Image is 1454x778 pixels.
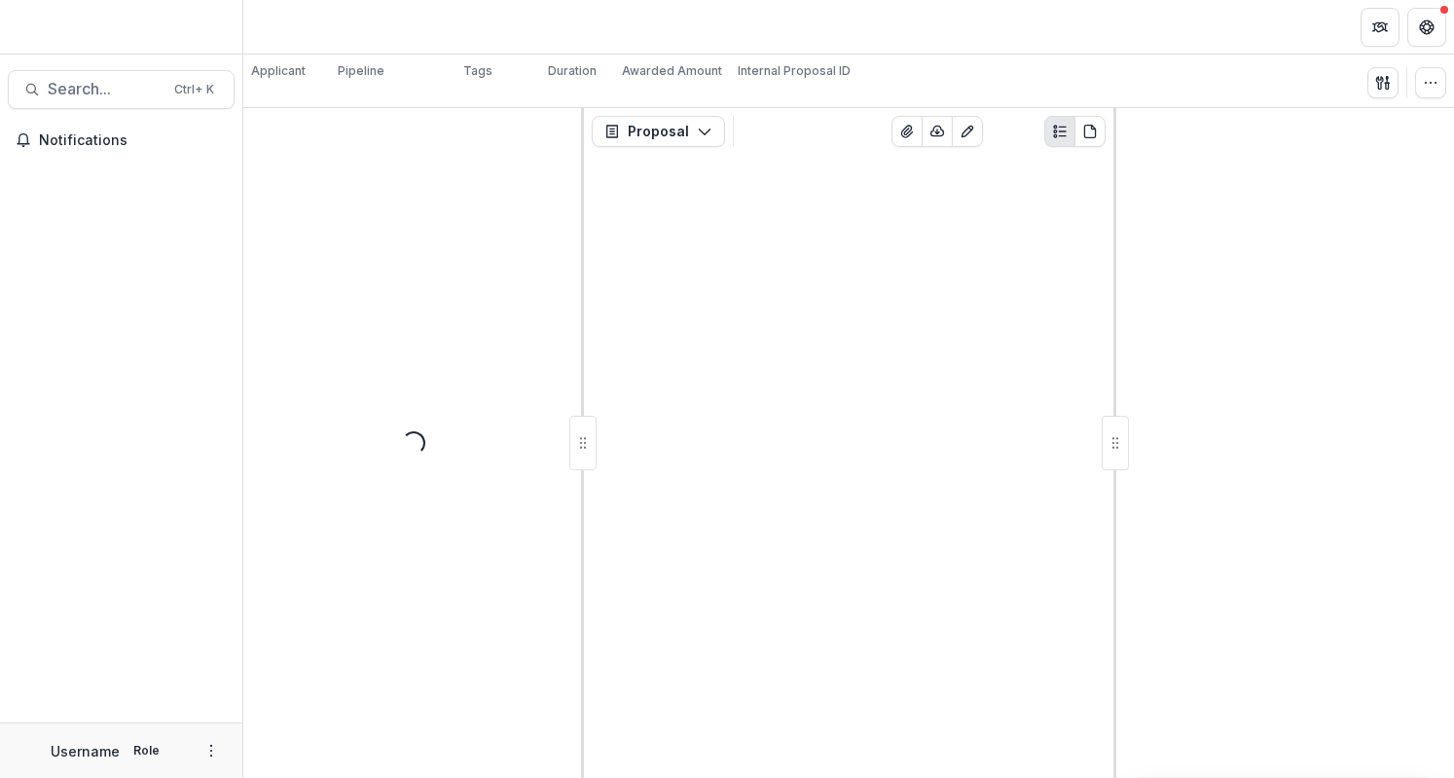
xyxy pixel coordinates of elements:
button: More [200,739,223,762]
button: Notifications [8,125,235,156]
button: View Attached Files [891,116,923,147]
p: Duration [548,62,597,80]
button: Plaintext view [1044,116,1075,147]
span: Search... [48,80,163,98]
p: Applicant [251,62,306,80]
p: Tags [463,62,492,80]
button: Proposal [592,116,725,147]
p: Username [51,741,120,761]
button: Search... [8,70,235,109]
button: Edit as form [952,116,983,147]
p: Role [127,742,165,759]
button: Get Help [1407,8,1446,47]
div: Ctrl + K [170,79,218,100]
p: Pipeline [338,62,384,80]
button: PDF view [1074,116,1106,147]
p: Awarded Amount [622,62,722,80]
button: Partners [1361,8,1399,47]
span: Notifications [39,132,227,149]
p: Internal Proposal ID [738,62,851,80]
